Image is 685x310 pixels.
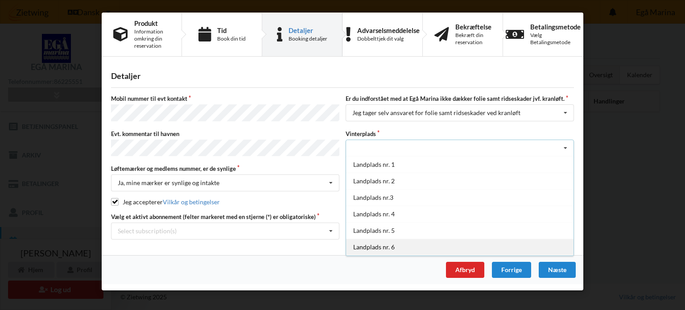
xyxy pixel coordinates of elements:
[111,165,339,173] label: Løftemærker og medlems nummer, er de synlige
[111,213,339,221] label: Vælg et aktivt abonnement (felter markeret med en stjerne (*) er obligatoriske)
[492,262,531,278] div: Forrige
[357,35,420,42] div: Dobbelttjek dit valg
[455,32,491,46] div: Bekræft din reservation
[111,71,574,81] div: Detaljer
[118,227,177,235] div: Select subscription(s)
[352,110,520,116] div: Jeg tager selv ansvaret for folie samt ridseskader ved kranløft
[346,130,574,138] label: Vinterplads
[217,35,246,42] div: Book din tid
[111,95,339,103] label: Mobil nummer til evt kontakt
[346,206,574,222] div: Landplads nr. 4
[346,222,574,239] div: Landplads nr. 5
[289,35,327,42] div: Booking detaljer
[357,27,420,34] div: Advarselsmeddelelse
[118,180,219,186] div: Ja, mine mærker er synlige og intakte
[530,23,581,30] div: Betalingsmetode
[217,27,246,34] div: Tid
[455,23,491,30] div: Bekræftelse
[111,130,339,138] label: Evt. kommentar til havnen
[346,156,574,173] div: Landplads nr. 1
[346,95,574,103] label: Er du indforstået med at Egå Marina ikke dækker folie samt ridseskader jvf. kranløft.
[539,262,576,278] div: Næste
[111,198,220,206] label: Jeg accepterer
[134,28,170,50] div: Information omkring din reservation
[289,27,327,34] div: Detaljer
[134,20,170,27] div: Produkt
[446,262,484,278] div: Afbryd
[346,189,574,206] div: Landplads nr.3
[530,32,581,46] div: Vælg Betalingsmetode
[346,239,574,255] div: Landplads nr. 6
[163,198,220,206] a: Vilkår og betingelser
[346,173,574,189] div: Landplads nr. 2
